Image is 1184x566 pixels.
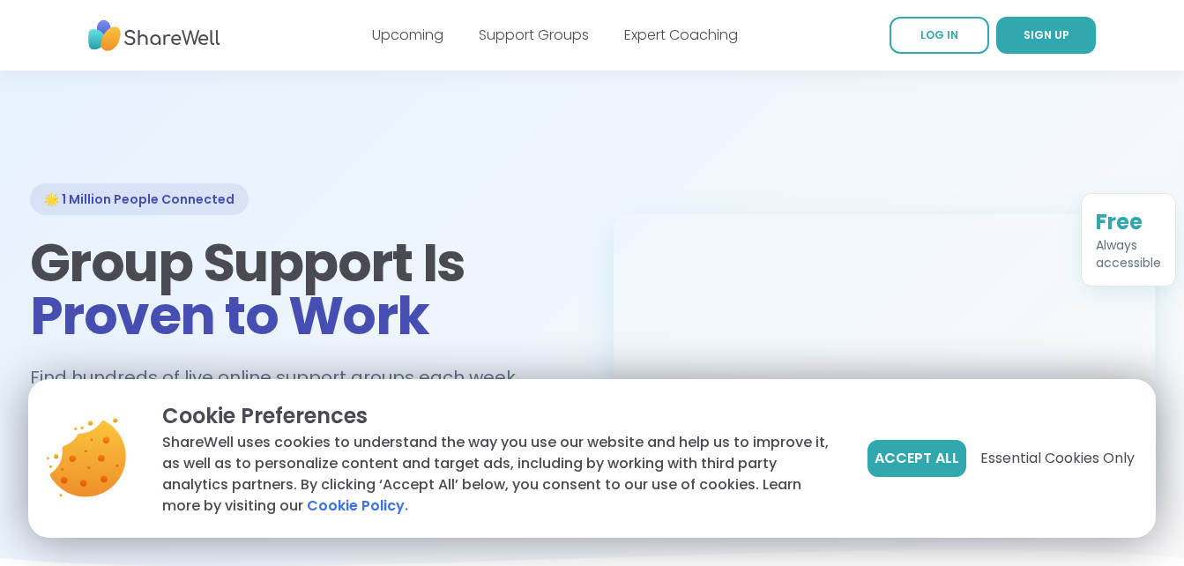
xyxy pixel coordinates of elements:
[868,440,966,477] button: Accept All
[1024,27,1069,42] span: SIGN UP
[624,25,738,45] a: Expert Coaching
[30,183,249,215] div: 🌟 1 Million People Connected
[1096,236,1161,272] div: Always accessible
[920,27,958,42] span: LOG IN
[996,17,1096,54] a: SIGN UP
[479,25,589,45] a: Support Groups
[890,17,989,54] a: LOG IN
[875,448,959,469] span: Accept All
[30,236,571,342] h1: Group Support Is
[162,432,839,517] p: ShareWell uses cookies to understand the way you use our website and help us to improve it, as we...
[88,11,220,60] img: ShareWell Nav Logo
[30,363,538,392] h2: Find hundreds of live online support groups each week.
[30,279,429,353] span: Proven to Work
[980,448,1135,469] span: Essential Cookies Only
[162,400,839,432] p: Cookie Preferences
[1096,208,1161,236] div: Free
[307,495,408,517] a: Cookie Policy.
[372,25,443,45] a: Upcoming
